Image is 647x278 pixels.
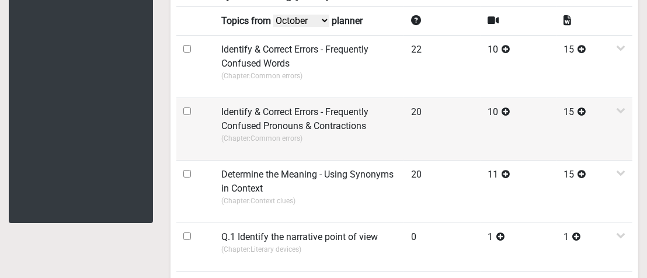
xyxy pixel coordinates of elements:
[221,105,398,133] label: Identify & Correct Errors - Frequently Confused Pronouns & Contractions
[556,223,632,271] td: 1
[404,223,480,271] td: 0
[556,35,632,98] td: 15
[481,98,556,160] td: 10
[404,98,480,160] td: 20
[221,71,398,81] p: (Chapter: Common errors )
[481,223,556,271] td: 1
[214,6,405,35] td: Topics from planner
[481,35,556,98] td: 10
[221,196,398,206] p: (Chapter: Context clues )
[221,244,398,255] p: (Chapter: Literary devices )
[556,160,632,223] td: 15
[221,230,378,244] label: Q.1 Identify the narrative point of view
[481,160,556,223] td: 11
[221,168,398,196] label: Determine the Meaning - Using Synonyms in Context
[404,160,480,223] td: 20
[221,133,398,144] p: (Chapter: Common errors )
[404,35,480,98] td: 22
[556,98,632,160] td: 15
[221,43,398,71] label: Identify & Correct Errors - Frequently Confused Words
